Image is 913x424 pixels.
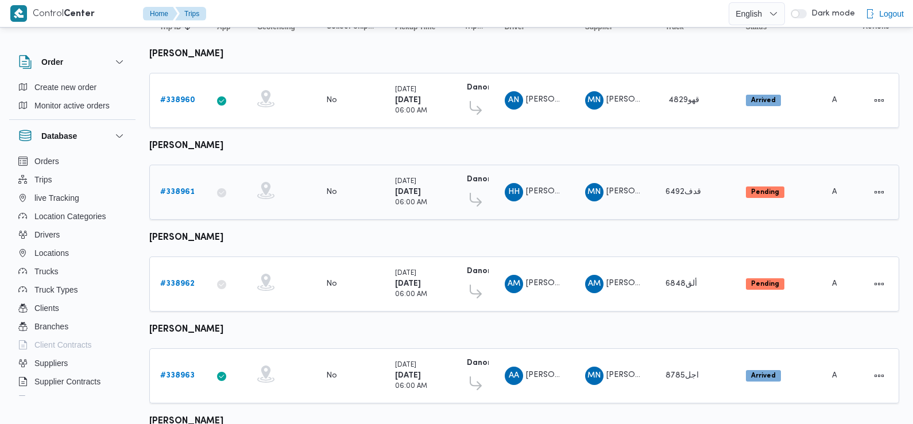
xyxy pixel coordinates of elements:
span: MN [587,367,601,385]
button: Orders [14,152,131,170]
span: Pending [746,186,784,198]
b: Pending [751,189,779,196]
span: Admin [832,96,856,104]
small: [DATE] [395,87,416,93]
b: # 338963 [160,372,195,379]
span: MN [587,91,601,110]
span: Arrived [746,95,781,106]
span: Trips [34,173,52,186]
span: Pending [746,278,784,290]
b: Arrived [751,97,776,104]
div: Albadraoi Abadalsadq Rafaai [505,367,523,385]
span: Trucks [34,264,58,278]
span: [PERSON_NAME] [606,279,672,287]
h3: Database [41,129,77,143]
small: [DATE] [395,178,416,185]
span: [PERSON_NAME] [526,371,591,379]
button: Supplier Contracts [14,372,131,391]
span: HH [508,183,520,201]
b: [DATE] [395,188,421,196]
div: Maina Najib Shfiq Qladah [585,367,603,385]
span: Client Contracts [34,338,92,352]
span: قدف6492 [666,188,701,196]
b: Center [64,10,95,18]
span: Supplier Contracts [34,375,100,388]
b: # 338961 [160,188,195,196]
span: AN [508,91,519,110]
b: Danone - Obour [467,84,529,91]
button: Devices [14,391,131,409]
small: 06:00 AM [395,383,427,390]
span: Create new order [34,80,96,94]
span: Admin [832,188,856,196]
span: Suppliers [34,356,68,370]
span: Locations [34,246,69,260]
span: [PERSON_NAME] [526,188,591,195]
h3: Order [41,55,63,69]
span: [PERSON_NAME] [526,96,591,103]
img: X8yXhbKr1z7QwAAAABJRU5ErkJggg== [10,5,27,22]
span: [PERSON_NAME] قلاده [606,371,690,379]
button: Locations [14,244,131,262]
span: Devices [34,393,63,407]
b: [DATE] [395,280,421,287]
b: [PERSON_NAME] [149,325,223,334]
button: Monitor active orders [14,96,131,115]
span: Arrived [746,370,781,382]
small: [DATE] [395,362,416,368]
span: AM [588,275,601,293]
a: #338962 [160,277,195,291]
span: Location Categories [34,209,106,223]
button: Actions [870,91,888,110]
span: Truck Types [34,283,78,297]
div: Maina Najib Shfiq Qladah [585,183,603,201]
button: Trucks [14,262,131,281]
span: Clients [34,301,59,315]
b: [PERSON_NAME] [149,142,223,150]
span: Monitor active orders [34,99,110,112]
span: [PERSON_NAME] [526,279,591,287]
div: Abozaid Muhammad Abozaid Said [505,275,523,293]
button: Drivers [14,225,131,244]
div: Order [9,78,136,119]
button: Database [18,129,126,143]
b: [DATE] [395,96,421,104]
div: No [326,371,337,381]
span: Logout [879,7,904,21]
b: [PERSON_NAME] [149,234,223,242]
div: Abozaid Muhammad Abozaid Said [585,275,603,293]
div: No [326,187,337,197]
button: Actions [870,183,888,201]
a: #338960 [160,94,195,107]
button: live Tracking [14,189,131,207]
span: [PERSON_NAME] قلاده [606,188,690,195]
span: Orders [34,154,59,168]
span: [PERSON_NAME] قلاده [606,96,690,103]
span: Admin [832,372,856,379]
div: No [326,279,337,289]
div: Hsham Hussain Abadallah Abadaljwad [505,183,523,201]
button: Actions [870,367,888,385]
span: اجل8785 [666,372,699,379]
b: [PERSON_NAME] [149,50,223,59]
button: Client Contracts [14,336,131,354]
b: # 338960 [160,96,195,104]
button: Create new order [14,78,131,96]
button: Logout [861,2,908,25]
a: #338963 [160,369,195,383]
span: 4829قهو [668,96,699,104]
span: AA [509,367,519,385]
button: Suppliers [14,354,131,372]
div: Ammad Najib Abadalzahir Jaoish [505,91,523,110]
span: live Tracking [34,191,79,205]
small: 06:00 AM [395,200,427,206]
button: Branches [14,317,131,336]
b: Danone - Obour [467,176,529,183]
div: No [326,95,337,106]
small: [DATE] [395,270,416,277]
button: Actions [870,275,888,293]
span: Branches [34,320,68,333]
span: Drivers [34,228,60,242]
button: Trips [14,170,131,189]
span: Dark mode [807,9,855,18]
